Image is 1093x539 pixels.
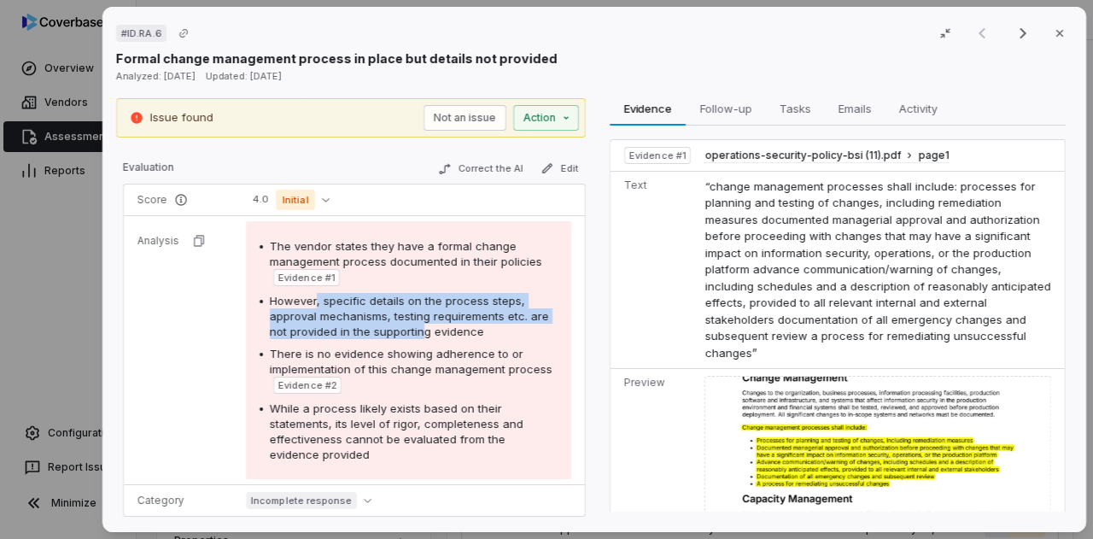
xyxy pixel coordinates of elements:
p: Category [137,494,219,507]
span: Evidence # 2 [278,378,336,392]
p: Formal change management process in place but details not provided [116,50,558,67]
span: Incomplete response [246,492,357,509]
button: Correct the AI [431,159,530,179]
span: # ID.RA.6 [121,26,161,40]
p: Evaluation [123,161,174,181]
span: Initial [276,190,315,210]
span: Emails [832,97,879,120]
span: page 1 [918,149,949,162]
p: Score [137,193,219,207]
p: Analysis [137,234,179,248]
span: Evidence # 1 [278,271,335,284]
p: Issue found [150,109,213,126]
span: Updated: [DATE] [206,70,282,82]
span: There is no evidence showing adherence to or implementation of this change management process [270,347,552,376]
button: Copy link [168,18,199,49]
span: Activity [892,97,944,120]
button: 4.0Initial [246,190,336,210]
span: Analyzed: [DATE] [116,70,196,82]
span: “change management processes shall include: processes for planning and testing of changes, includ... [704,179,1050,360]
button: Action [513,105,579,131]
span: Tasks [773,97,818,120]
img: 5bb4c2de58c0410ab809033665af1a03_original.jpg_w1200.jpg [704,376,1051,536]
td: Text [611,171,698,369]
span: The vendor states they have a formal change management process documented in their policies [270,239,542,268]
span: However, specific details on the process steps, approval mechanisms, testing requirements etc. ar... [270,294,549,338]
span: Evidence # 1 [629,149,686,162]
span: Evidence [617,97,679,120]
span: While a process likely exists based on their statements, its level of rigor, completeness and eff... [270,401,523,461]
span: Follow-up [693,97,759,120]
button: operations-security-policy-bsi (11).pdfpage1 [704,149,949,163]
button: Not an issue [424,105,506,131]
button: Edit [534,158,586,179]
button: Next result [1006,23,1040,44]
span: operations-security-policy-bsi (11).pdf [704,149,901,162]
